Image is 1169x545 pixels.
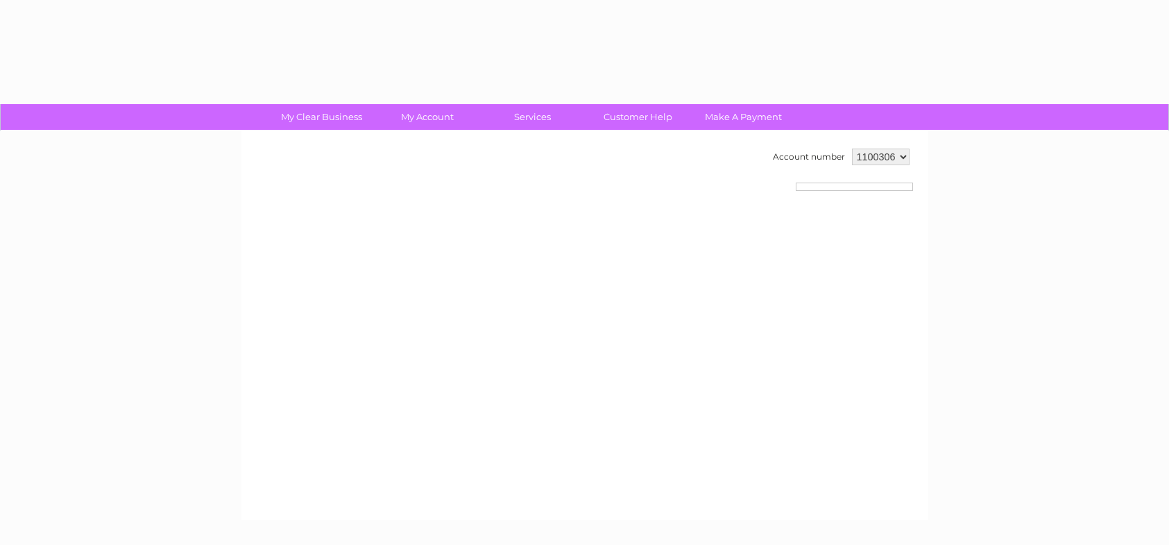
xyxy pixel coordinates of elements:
[370,104,484,130] a: My Account
[264,104,379,130] a: My Clear Business
[686,104,801,130] a: Make A Payment
[475,104,590,130] a: Services
[581,104,695,130] a: Customer Help
[769,145,848,169] td: Account number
